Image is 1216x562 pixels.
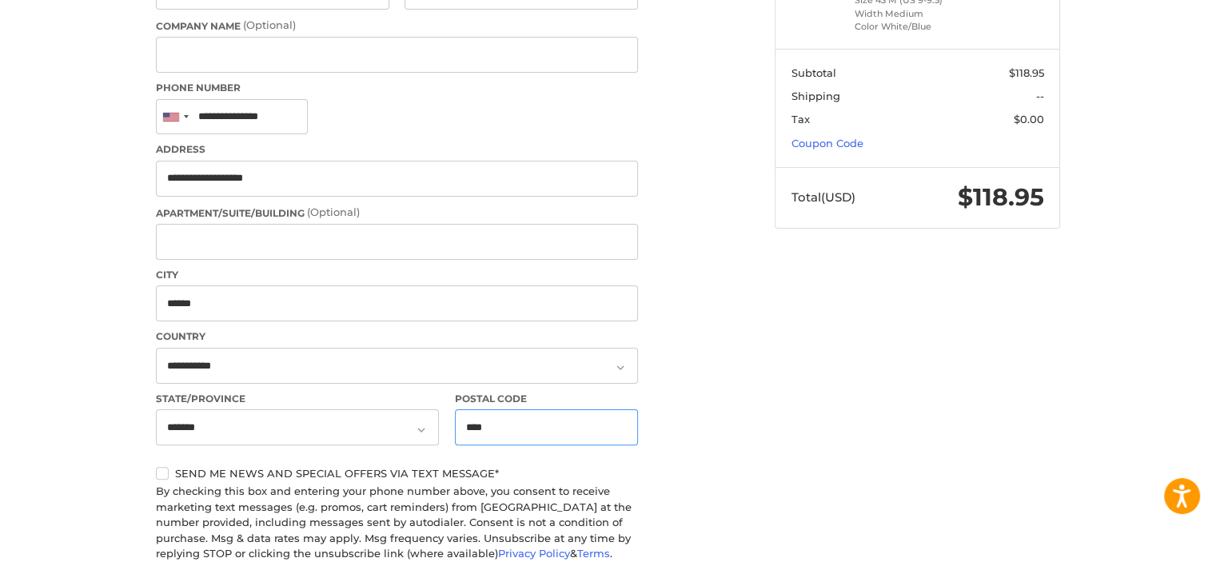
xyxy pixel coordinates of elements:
[1014,113,1044,126] span: $0.00
[156,467,638,480] label: Send me news and special offers via text message*
[156,81,638,95] label: Phone Number
[1036,90,1044,102] span: --
[791,113,810,126] span: Tax
[577,547,610,560] a: Terms
[156,329,638,344] label: Country
[156,142,638,157] label: Address
[791,189,855,205] span: Total (USD)
[156,268,638,282] label: City
[156,18,638,34] label: Company Name
[307,205,360,218] small: (Optional)
[958,182,1044,212] span: $118.95
[156,484,638,562] div: By checking this box and entering your phone number above, you consent to receive marketing text ...
[1009,66,1044,79] span: $118.95
[156,392,439,406] label: State/Province
[157,100,193,134] div: United States: +1
[1084,519,1216,562] iframe: Google Customer Reviews
[243,18,296,31] small: (Optional)
[498,547,570,560] a: Privacy Policy
[156,205,638,221] label: Apartment/Suite/Building
[791,90,840,102] span: Shipping
[791,137,863,149] a: Coupon Code
[791,66,836,79] span: Subtotal
[855,7,977,21] li: Width Medium
[455,392,639,406] label: Postal Code
[855,20,977,34] li: Color White/Blue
